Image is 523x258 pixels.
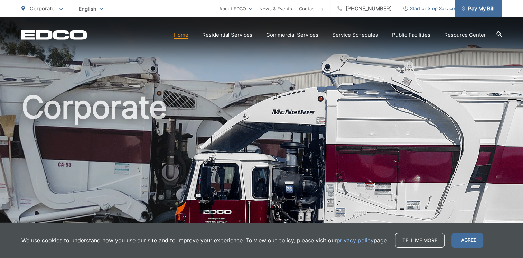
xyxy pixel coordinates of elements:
[337,236,374,245] a: privacy policy
[444,31,486,39] a: Resource Center
[392,31,430,39] a: Public Facilities
[21,30,87,40] a: EDCD logo. Return to the homepage.
[332,31,378,39] a: Service Schedules
[73,3,108,15] span: English
[266,31,318,39] a: Commercial Services
[202,31,252,39] a: Residential Services
[174,31,188,39] a: Home
[30,5,55,12] span: Corporate
[219,4,252,13] a: About EDCO
[259,4,292,13] a: News & Events
[395,233,445,248] a: Tell me more
[462,4,495,13] span: Pay My Bill
[451,233,483,248] span: I agree
[21,236,388,245] p: We use cookies to understand how you use our site and to improve your experience. To view our pol...
[299,4,323,13] a: Contact Us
